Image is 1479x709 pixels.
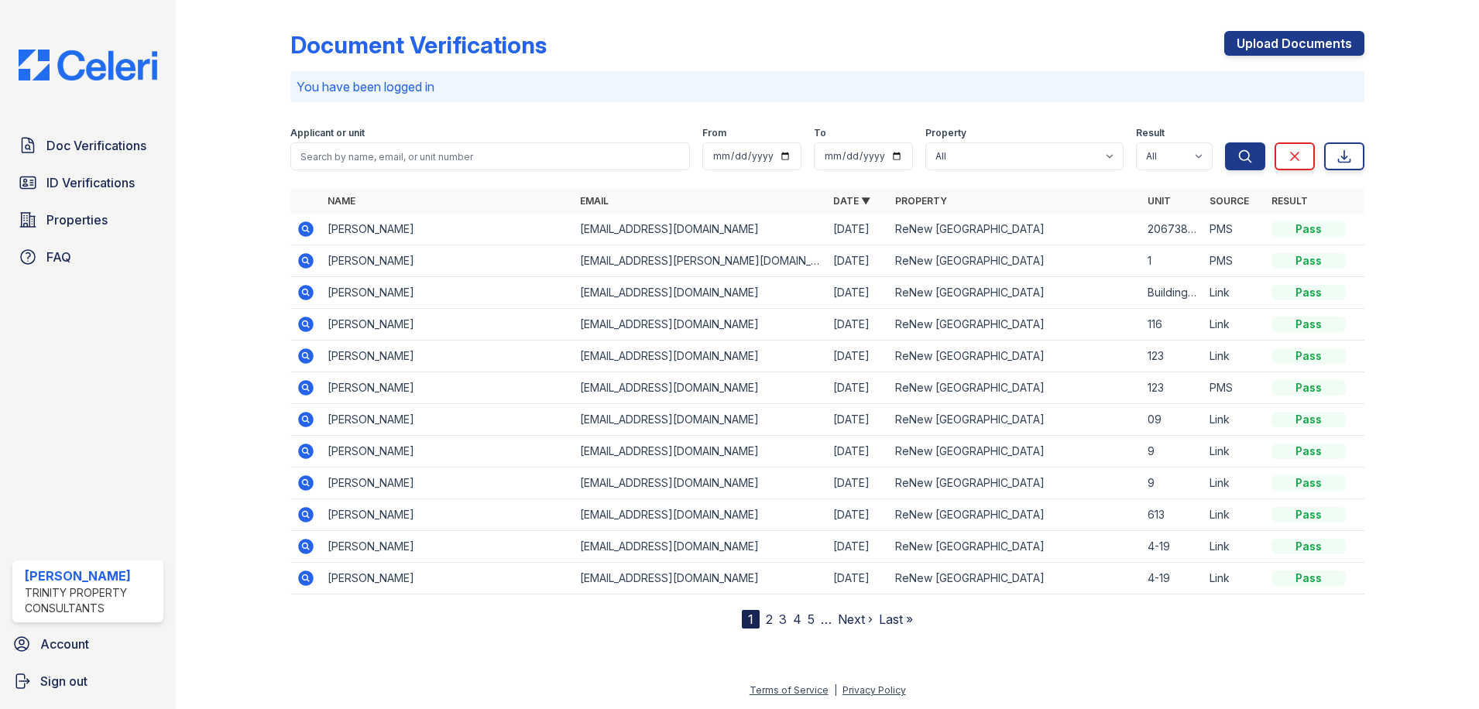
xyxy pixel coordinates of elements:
[580,195,609,207] a: Email
[321,341,574,372] td: [PERSON_NAME]
[321,277,574,309] td: [PERSON_NAME]
[12,130,163,161] a: Doc Verifications
[827,531,889,563] td: [DATE]
[574,372,826,404] td: [EMAIL_ADDRESS][DOMAIN_NAME]
[834,684,837,696] div: |
[742,610,760,629] div: 1
[12,204,163,235] a: Properties
[827,436,889,468] td: [DATE]
[12,167,163,198] a: ID Verifications
[1271,380,1346,396] div: Pass
[574,468,826,499] td: [EMAIL_ADDRESS][DOMAIN_NAME]
[1203,245,1265,277] td: PMS
[574,404,826,436] td: [EMAIL_ADDRESS][DOMAIN_NAME]
[1141,499,1203,531] td: 613
[1203,531,1265,563] td: Link
[838,611,873,627] a: Next ›
[1271,444,1346,459] div: Pass
[321,309,574,341] td: [PERSON_NAME]
[889,372,1141,404] td: ReNew [GEOGRAPHIC_DATA]
[1141,245,1203,277] td: 1
[6,629,170,659] a: Account
[1203,277,1265,309] td: Link
[1203,309,1265,341] td: Link
[827,245,889,277] td: [DATE]
[574,499,826,531] td: [EMAIL_ADDRESS][DOMAIN_NAME]
[827,468,889,499] td: [DATE]
[1203,404,1265,436] td: Link
[1271,195,1308,207] a: Result
[574,436,826,468] td: [EMAIL_ADDRESS][DOMAIN_NAME]
[889,531,1141,563] td: ReNew [GEOGRAPHIC_DATA]
[827,563,889,594] td: [DATE]
[321,531,574,563] td: [PERSON_NAME]
[321,436,574,468] td: [PERSON_NAME]
[766,611,773,627] a: 2
[1203,214,1265,245] td: PMS
[1141,404,1203,436] td: 09
[321,372,574,404] td: [PERSON_NAME]
[1271,221,1346,237] div: Pass
[750,684,829,696] a: Terms of Service
[1271,475,1346,491] div: Pass
[290,127,365,139] label: Applicant or unit
[889,436,1141,468] td: ReNew [GEOGRAPHIC_DATA]
[779,611,787,627] a: 3
[25,585,157,616] div: Trinity Property Consultants
[1203,468,1265,499] td: Link
[793,611,801,627] a: 4
[1141,309,1203,341] td: 116
[889,499,1141,531] td: ReNew [GEOGRAPHIC_DATA]
[1224,31,1364,56] a: Upload Documents
[574,531,826,563] td: [EMAIL_ADDRESS][DOMAIN_NAME]
[6,666,170,697] button: Sign out
[1203,436,1265,468] td: Link
[1141,214,1203,245] td: 20673818
[821,610,832,629] span: …
[1210,195,1249,207] a: Source
[321,404,574,436] td: [PERSON_NAME]
[895,195,947,207] a: Property
[879,611,913,627] a: Last »
[574,214,826,245] td: [EMAIL_ADDRESS][DOMAIN_NAME]
[1141,531,1203,563] td: 4-19
[1271,570,1346,586] div: Pass
[827,372,889,404] td: [DATE]
[925,127,966,139] label: Property
[46,248,71,266] span: FAQ
[1203,563,1265,594] td: Link
[46,211,108,229] span: Properties
[1271,412,1346,427] div: Pass
[1136,127,1165,139] label: Result
[290,142,690,170] input: Search by name, email, or unit number
[808,611,815,627] a: 5
[1203,499,1265,531] td: Link
[290,31,547,59] div: Document Verifications
[1271,539,1346,554] div: Pass
[827,214,889,245] td: [DATE]
[1271,507,1346,522] div: Pass
[827,404,889,436] td: [DATE]
[574,245,826,277] td: [EMAIL_ADDRESS][PERSON_NAME][DOMAIN_NAME]
[702,127,726,139] label: From
[574,563,826,594] td: [EMAIL_ADDRESS][DOMAIN_NAME]
[1141,468,1203,499] td: 9
[889,309,1141,341] td: ReNew [GEOGRAPHIC_DATA]
[46,136,146,155] span: Doc Verifications
[46,173,135,192] span: ID Verifications
[827,309,889,341] td: [DATE]
[1148,195,1171,207] a: Unit
[1141,341,1203,372] td: 123
[842,684,906,696] a: Privacy Policy
[1141,277,1203,309] td: Building 1 Unit 30
[827,499,889,531] td: [DATE]
[328,195,355,207] a: Name
[40,672,88,690] span: Sign out
[1141,563,1203,594] td: 4-19
[1141,372,1203,404] td: 123
[1271,348,1346,364] div: Pass
[1271,317,1346,332] div: Pass
[827,341,889,372] td: [DATE]
[6,50,170,80] img: CE_Logo_Blue-a8612792a0a2168367f1c8372b55b34899dd931a85d93a1a3d3e32e68fde9ad4.png
[1141,436,1203,468] td: 9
